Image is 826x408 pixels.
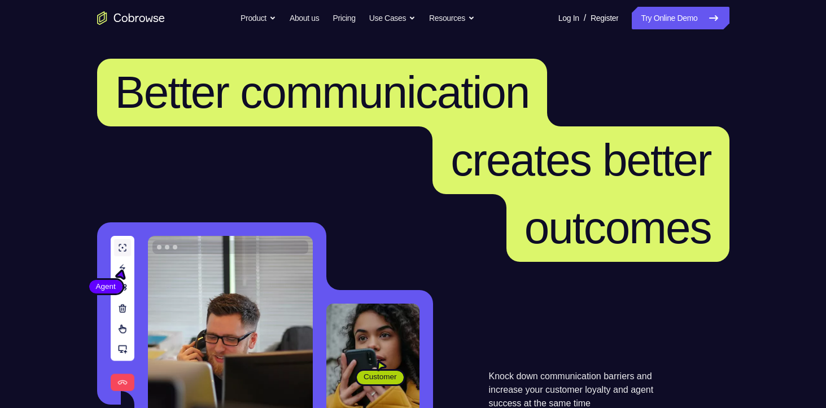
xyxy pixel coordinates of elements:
[558,7,579,29] a: Log In
[115,67,530,117] span: Better communication
[369,7,416,29] button: Use Cases
[632,7,729,29] a: Try Online Demo
[97,11,165,25] a: Go to the home page
[357,371,404,383] span: Customer
[111,236,134,391] img: A series of tools used in co-browsing sessions
[241,7,276,29] button: Product
[429,7,475,29] button: Resources
[89,281,123,292] span: Agent
[591,7,618,29] a: Register
[584,11,586,25] span: /
[333,7,355,29] a: Pricing
[451,135,711,185] span: creates better
[290,7,319,29] a: About us
[525,203,711,253] span: outcomes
